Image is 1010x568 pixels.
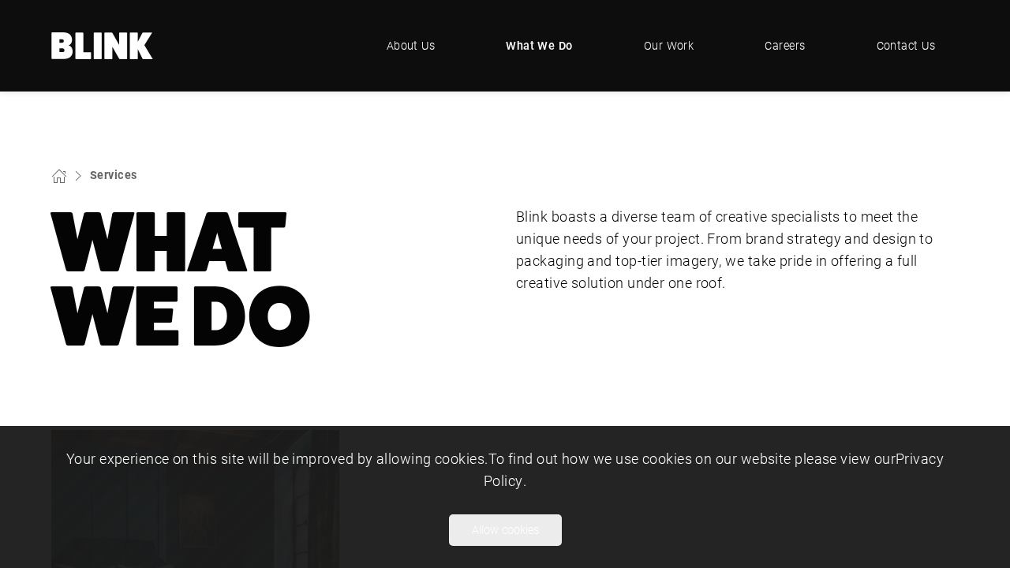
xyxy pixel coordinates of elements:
span: Your experience on this site will be improved by allowing cookies. To find out how we use cookies... [66,449,944,490]
nobr: We Do [51,268,312,365]
a: Services [90,167,137,182]
h1: What [51,206,494,354]
span: Contact Us [877,37,936,54]
span: Careers [765,37,805,54]
a: Our Work [620,22,718,69]
p: Blink boasts a diverse team of creative specialists to meet the unique needs of your project. Fro... [516,206,959,294]
span: Our Work [644,37,694,54]
a: What We Do [482,22,597,69]
span: What We Do [506,37,573,54]
span: About Us [387,37,436,54]
a: Home [51,32,154,59]
a: About Us [363,22,459,69]
button: Allow cookies [449,514,562,546]
a: Careers [741,22,829,69]
a: Contact Us [853,22,959,69]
